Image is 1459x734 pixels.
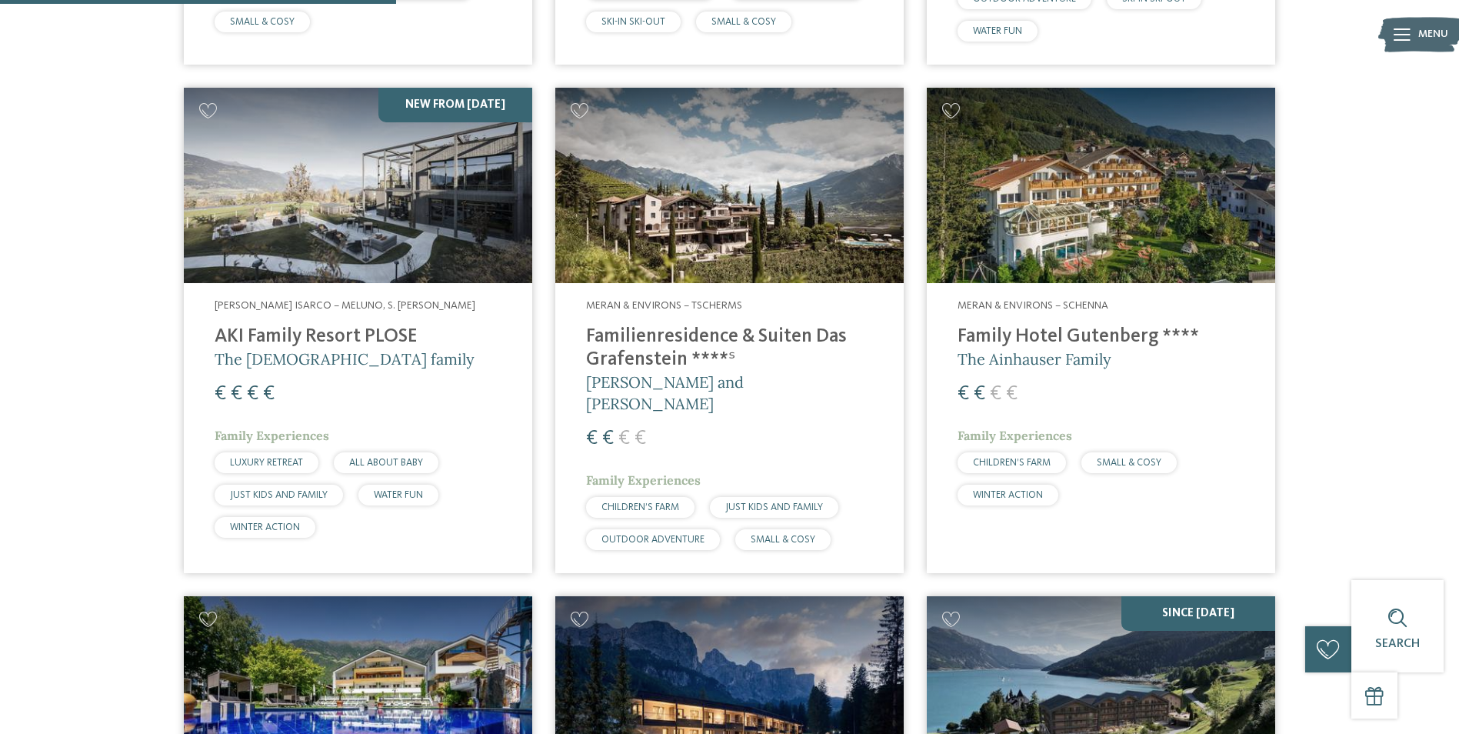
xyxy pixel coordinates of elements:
span: [PERSON_NAME] Isarco – Meluno, S. [PERSON_NAME] [215,300,475,311]
a: Looking for family hotels? Find the best ones here! Meran & Environs – Schenna Family Hotel Guten... [927,88,1275,573]
span: € [635,429,646,449]
span: [PERSON_NAME] and [PERSON_NAME] [586,372,744,413]
span: OUTDOOR ADVENTURE [601,535,705,545]
span: Meran & Environs – Tscherms [586,300,742,311]
span: € [990,384,1001,404]
span: Family Experiences [586,472,701,488]
a: Looking for family hotels? Find the best ones here! Meran & Environs – Tscherms Familienresidence... [555,88,904,573]
h4: AKI Family Resort PLOSE [215,325,501,349]
h4: Familienresidence & Suiten Das Grafenstein ****ˢ [586,325,873,372]
span: € [247,384,258,404]
span: WATER FUN [374,490,423,500]
span: LUXURY RETREAT [230,458,303,468]
span: JUST KIDS AND FAMILY [230,490,328,500]
h4: Family Hotel Gutenberg **** [958,325,1244,349]
span: € [263,384,275,404]
span: Family Experiences [215,428,329,443]
span: CHILDREN’S FARM [601,502,679,512]
span: Search [1375,638,1420,650]
span: € [958,384,969,404]
span: SMALL & COSY [751,535,815,545]
span: WINTER ACTION [973,490,1043,500]
span: € [974,384,985,404]
span: SKI-IN SKI-OUT [601,17,665,27]
span: The [DEMOGRAPHIC_DATA] family [215,349,475,369]
span: ALL ABOUT BABY [349,458,423,468]
span: CHILDREN’S FARM [973,458,1051,468]
span: SMALL & COSY [230,17,295,27]
span: € [231,384,242,404]
span: WINTER ACTION [230,522,300,532]
span: JUST KIDS AND FAMILY [725,502,823,512]
span: € [618,429,630,449]
span: € [586,429,598,449]
span: Family Experiences [958,428,1072,443]
a: Looking for family hotels? Find the best ones here! NEW from [DATE] [PERSON_NAME] Isarco – Meluno... [184,88,532,573]
span: SMALL & COSY [1097,458,1161,468]
img: Looking for family hotels? Find the best ones here! [555,88,904,284]
span: The Ainhauser Family [958,349,1111,369]
span: WATER FUN [973,26,1022,36]
span: € [1006,384,1018,404]
span: € [602,429,614,449]
span: SMALL & COSY [711,17,776,27]
span: Meran & Environs – Schenna [958,300,1108,311]
span: € [215,384,226,404]
img: Family Hotel Gutenberg **** [927,88,1275,284]
img: Looking for family hotels? Find the best ones here! [184,88,532,284]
